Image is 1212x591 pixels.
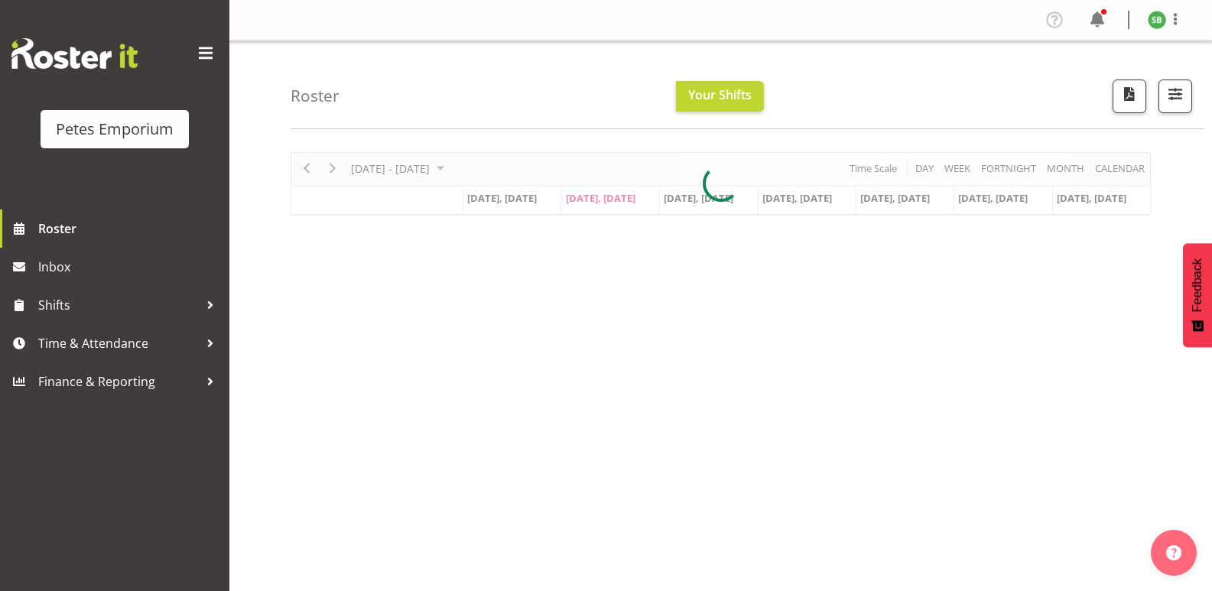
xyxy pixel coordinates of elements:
h4: Roster [291,87,340,105]
button: Download a PDF of the roster according to the set date range. [1113,80,1146,113]
img: Rosterit website logo [11,38,138,69]
button: Your Shifts [676,81,764,112]
button: Feedback - Show survey [1183,243,1212,347]
div: Petes Emporium [56,118,174,141]
span: Shifts [38,294,199,317]
img: stephanie-burden9828.jpg [1148,11,1166,29]
span: Inbox [38,255,222,278]
img: help-xxl-2.png [1166,545,1181,560]
span: Your Shifts [688,86,752,103]
button: Filter Shifts [1158,80,1192,113]
span: Feedback [1191,258,1204,312]
span: Roster [38,217,222,240]
span: Time & Attendance [38,332,199,355]
span: Finance & Reporting [38,370,199,393]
